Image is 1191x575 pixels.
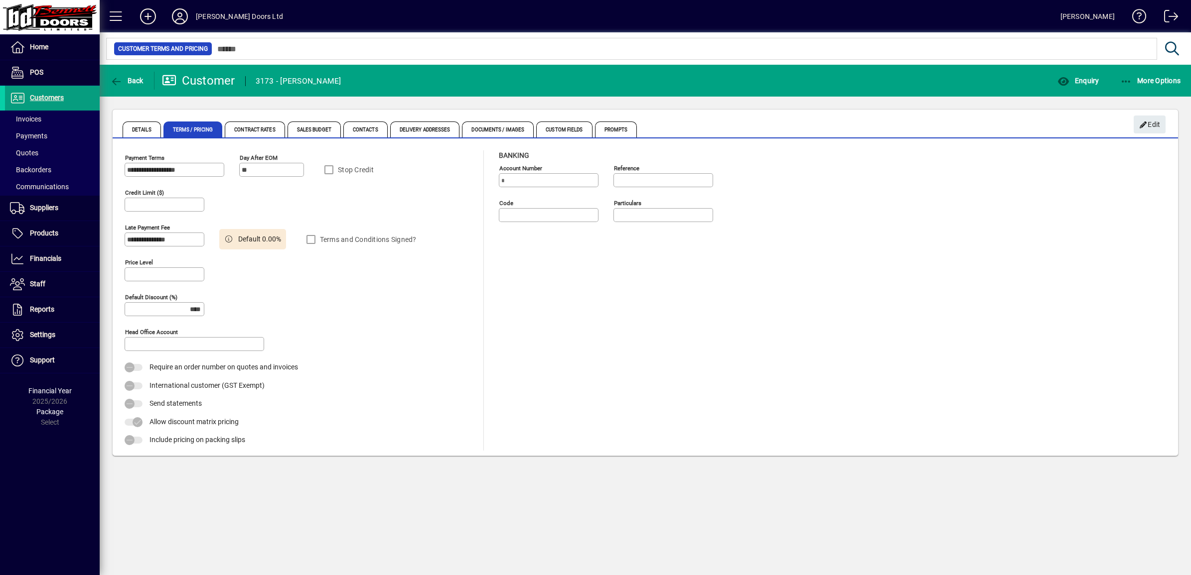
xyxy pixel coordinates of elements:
a: POS [5,60,100,85]
mat-label: Code [499,200,513,207]
a: Communications [5,178,100,195]
a: Support [5,348,100,373]
span: Send statements [149,399,202,407]
mat-label: Day after EOM [240,154,278,161]
span: Prompts [595,121,637,137]
span: Products [30,229,58,237]
mat-label: Payment Terms [125,154,164,161]
span: Communications [10,183,69,191]
span: Settings [30,331,55,339]
app-page-header-button: Back [100,72,154,90]
span: Invoices [10,115,41,123]
button: Profile [164,7,196,25]
span: Custom Fields [536,121,592,137]
a: Financials [5,246,100,271]
a: Knowledge Base [1125,2,1147,34]
span: Banking [499,151,529,159]
span: POS [30,68,43,76]
mat-label: Default Discount (%) [125,294,177,301]
a: Products [5,221,100,246]
button: Enquiry [1055,72,1101,90]
a: Home [5,35,100,60]
span: Financials [30,254,61,262]
a: Invoices [5,111,100,127]
span: Delivery Addresses [390,121,460,137]
span: Reports [30,305,54,313]
mat-label: Particulars [614,200,641,207]
span: Package [36,408,63,416]
div: [PERSON_NAME] [1060,8,1115,24]
span: Require an order number on quotes and invoices [149,363,298,371]
a: Quotes [5,144,100,161]
a: Staff [5,272,100,297]
span: Customer Terms and Pricing [118,44,208,54]
mat-label: Reference [614,165,639,172]
span: Support [30,356,55,364]
mat-label: Account number [499,165,542,172]
a: Backorders [5,161,100,178]
span: Enquiry [1057,77,1099,85]
div: [PERSON_NAME] Doors Ltd [196,8,283,24]
button: Back [108,72,146,90]
a: Logout [1157,2,1179,34]
a: Reports [5,297,100,322]
span: Details [123,121,161,137]
span: Include pricing on packing slips [149,436,245,444]
span: Quotes [10,149,38,157]
span: More Options [1120,77,1181,85]
span: Financial Year [28,387,72,395]
span: Backorders [10,166,51,174]
span: Suppliers [30,204,58,212]
div: 3173 - [PERSON_NAME] [256,73,341,89]
span: Customers [30,94,64,102]
span: Default 0.00% [238,234,281,244]
mat-label: Late Payment Fee [125,224,170,231]
span: Documents / Images [462,121,534,137]
a: Payments [5,127,100,144]
span: Sales Budget [288,121,341,137]
span: Contract Rates [225,121,285,137]
span: Home [30,43,48,51]
a: Suppliers [5,196,100,221]
mat-label: Credit Limit ($) [125,189,164,196]
button: Add [132,7,164,25]
span: Terms / Pricing [163,121,223,137]
div: Customer [162,73,235,89]
span: Staff [30,280,45,288]
button: More Options [1118,72,1184,90]
mat-label: Head Office Account [125,329,178,336]
mat-label: Price Level [125,259,153,266]
span: Allow discount matrix pricing [149,418,239,426]
span: Edit [1139,116,1161,133]
span: International customer (GST Exempt) [149,381,265,389]
button: Edit [1134,115,1166,133]
span: Back [110,77,144,85]
span: Contacts [343,121,388,137]
a: Settings [5,323,100,347]
span: Payments [10,132,47,140]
